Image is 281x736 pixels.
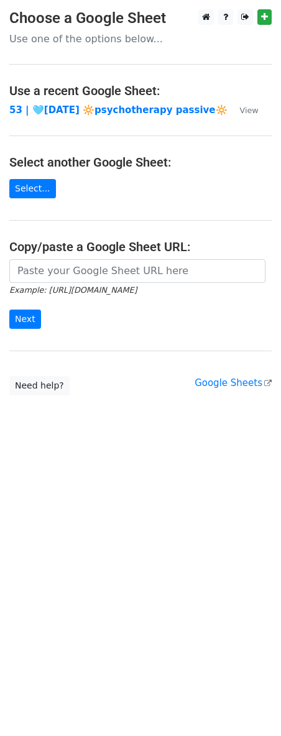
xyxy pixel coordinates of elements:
[9,179,56,198] a: Select...
[228,104,259,116] a: View
[9,155,272,170] h4: Select another Google Sheet:
[9,9,272,27] h3: Choose a Google Sheet
[240,106,259,115] small: View
[9,376,70,395] a: Need help?
[9,32,272,45] p: Use one of the options below...
[9,83,272,98] h4: Use a recent Google Sheet:
[9,239,272,254] h4: Copy/paste a Google Sheet URL:
[9,285,137,295] small: Example: [URL][DOMAIN_NAME]
[9,259,265,283] input: Paste your Google Sheet URL here
[9,104,228,116] a: 53 | 🩵[DATE] 🔆psychotherapy passive🔆
[195,377,272,389] a: Google Sheets
[9,310,41,329] input: Next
